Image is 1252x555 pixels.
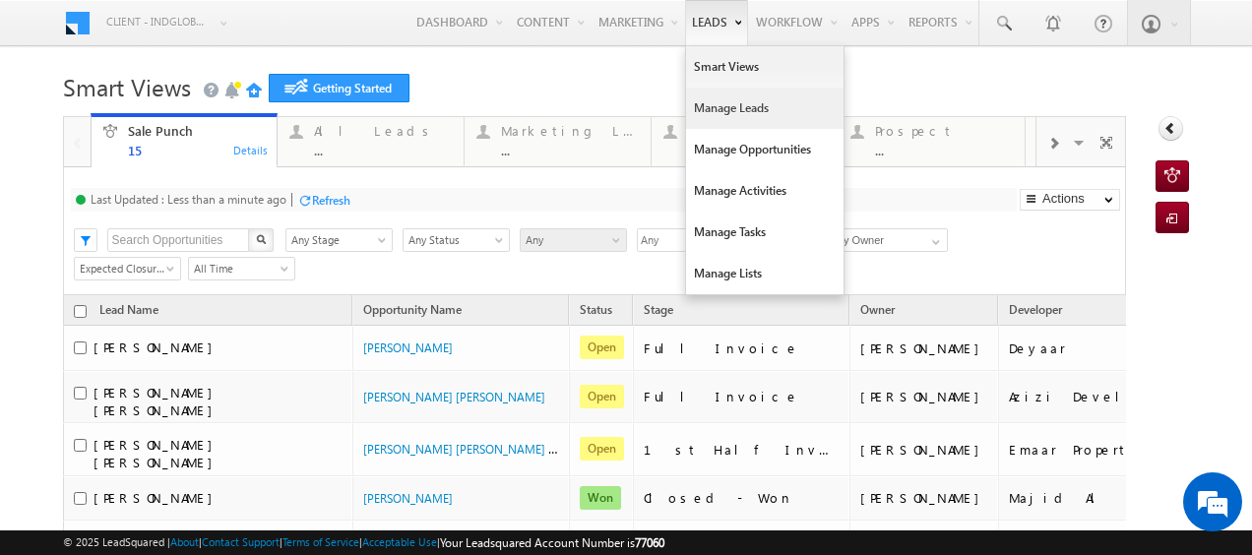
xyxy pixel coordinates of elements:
[33,103,83,129] img: d_60004797649_company_0_60004797649
[635,535,664,550] span: 77060
[521,231,620,249] span: Any
[644,339,841,357] div: Full Invoice
[1009,441,1206,459] div: Emaar Properties
[644,441,841,459] div: 1st Half Invoice
[875,143,1013,157] div: ...
[686,170,844,212] a: Manage Activities
[285,228,393,252] a: Any Stage
[860,302,895,317] span: Owner
[860,388,989,405] div: [PERSON_NAME]
[94,436,222,470] span: [PERSON_NAME] [PERSON_NAME]
[644,388,841,405] div: Full Invoice
[91,113,279,168] a: Sale Punch15Details
[202,535,280,548] a: Contact Support
[999,299,1072,325] a: Developer
[102,103,331,129] div: Chat with us now
[686,88,844,129] a: Manage Leads
[686,129,844,170] a: Manage Opportunities
[580,336,624,359] span: Open
[860,489,989,507] div: [PERSON_NAME]
[1009,302,1062,317] span: Developer
[363,302,462,317] span: Opportunity Name
[838,117,1026,166] a: Prospect...
[363,440,613,457] a: [PERSON_NAME] [PERSON_NAME] - Sale Punch
[189,260,288,277] span: All Time
[94,339,222,355] span: [PERSON_NAME]
[464,117,652,166] a: Marketing Leads...
[570,299,622,325] a: Status
[256,234,266,244] img: Search
[74,257,181,280] a: Expected Closure Date
[520,228,627,252] a: Any
[312,193,350,208] div: Refresh
[440,535,664,550] span: Your Leadsquared Account Number is
[860,441,989,459] div: [PERSON_NAME]
[282,535,359,548] a: Terms of Service
[91,192,286,207] div: Last Updated : Less than a minute ago
[875,123,1013,139] div: Prospect
[686,46,844,88] a: Smart Views
[75,260,174,277] span: Expected Closure Date
[1009,339,1206,357] div: Deyaar
[232,141,270,158] div: Details
[286,231,386,249] span: Any Stage
[580,486,621,510] span: Won
[403,228,510,252] a: Any Status
[74,305,87,318] input: Check all records
[63,71,191,102] span: Smart Views
[1009,489,1206,507] div: Majid Al Futtaim
[686,212,844,253] a: Manage Tasks
[314,143,452,157] div: ...
[826,228,948,252] input: Type to Search
[362,535,437,548] a: Acceptable Use
[188,257,295,280] a: All Time
[90,299,168,325] span: Lead Name
[268,425,357,452] em: Start Chat
[634,299,683,325] a: Stage
[404,231,503,249] span: Any Status
[1009,388,1206,405] div: Azizi Developments
[106,12,210,31] span: Client - indglobal1 (77060)
[651,117,839,166] a: Contact...
[323,10,370,57] div: Minimize live chat window
[686,253,844,294] a: Manage Lists
[644,489,841,507] div: Closed - Won
[363,491,453,506] a: [PERSON_NAME]
[580,437,624,461] span: Open
[269,74,409,102] a: Getting Started
[353,299,471,325] a: Opportunity Name
[63,533,664,552] span: © 2025 LeadSquared | | | | |
[107,228,250,252] input: Search Opportunities
[860,339,989,357] div: [PERSON_NAME]
[128,123,266,139] div: Sale Punch
[363,340,453,355] a: [PERSON_NAME]
[94,384,222,418] span: [PERSON_NAME] [PERSON_NAME]
[170,535,199,548] a: About
[26,182,359,409] textarea: Type your message and hit 'Enter'
[921,229,946,249] a: Show All Items
[128,143,266,157] div: 15
[637,228,816,252] div: Any
[94,489,222,506] span: [PERSON_NAME]
[638,229,799,252] span: Any
[501,123,639,139] div: Marketing Leads
[501,143,639,157] div: ...
[277,117,465,166] a: All Leads...
[363,390,545,404] a: [PERSON_NAME] [PERSON_NAME]
[314,123,452,139] div: All Leads
[1020,189,1120,211] button: Actions
[580,385,624,408] span: Open
[644,302,673,317] span: Stage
